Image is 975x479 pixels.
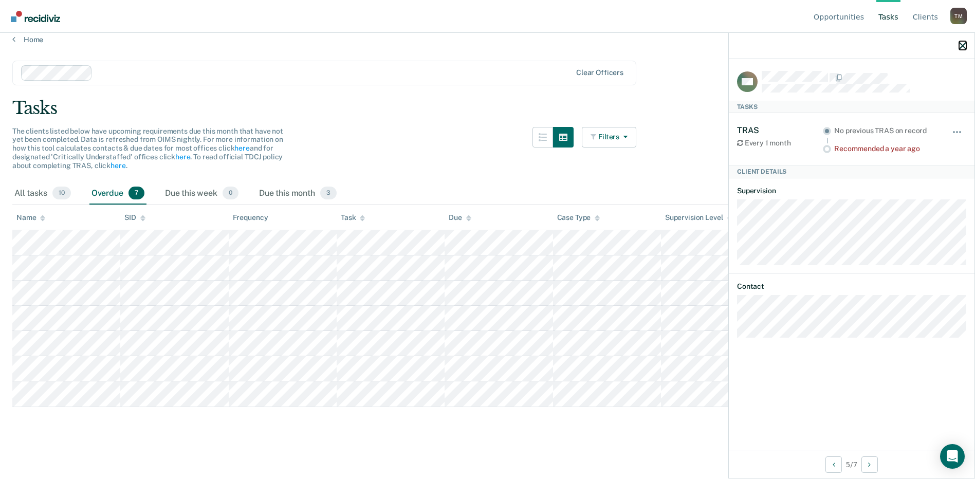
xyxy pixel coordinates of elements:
[234,144,249,152] a: here
[124,213,145,222] div: SID
[576,68,623,77] div: Clear officers
[737,125,823,135] div: TRAS
[11,11,60,22] img: Recidiviz
[729,451,974,478] div: 5 / 7
[175,153,190,161] a: here
[834,126,937,135] div: No previous TRAS on record
[737,282,966,291] dt: Contact
[12,182,73,205] div: All tasks
[12,127,283,170] span: The clients listed below have upcoming requirements due this month that have not yet been complet...
[834,144,937,153] div: Recommended a year ago
[861,456,878,473] button: Next Client
[12,98,963,119] div: Tasks
[128,187,144,200] span: 7
[111,161,125,170] a: here
[16,213,45,222] div: Name
[950,8,967,24] div: T M
[825,456,842,473] button: Previous Client
[89,182,146,205] div: Overdue
[940,444,965,469] div: Open Intercom Messenger
[163,182,241,205] div: Due this week
[223,187,238,200] span: 0
[12,35,963,44] a: Home
[729,101,974,113] div: Tasks
[582,127,636,148] button: Filters
[737,139,823,148] div: Every 1 month
[52,187,71,200] span: 10
[950,8,967,24] button: Profile dropdown button
[449,213,471,222] div: Due
[729,165,974,178] div: Client Details
[320,187,337,200] span: 3
[665,213,732,222] div: Supervision Level
[341,213,365,222] div: Task
[257,182,339,205] div: Due this month
[557,213,600,222] div: Case Type
[737,187,966,195] dt: Supervision
[233,213,268,222] div: Frequency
